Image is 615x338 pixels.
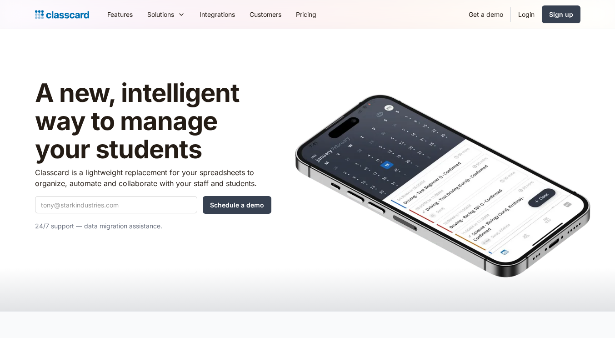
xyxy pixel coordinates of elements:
a: Sign up [542,5,580,23]
a: Login [511,4,542,25]
a: Pricing [289,4,324,25]
form: Quick Demo Form [35,196,271,214]
a: Logo [35,8,89,21]
h1: A new, intelligent way to manage your students [35,79,271,163]
div: Solutions [140,4,192,25]
a: Integrations [192,4,242,25]
p: Classcard is a lightweight replacement for your spreadsheets to organize, automate and collaborat... [35,167,271,189]
p: 24/7 support — data migration assistance. [35,221,271,232]
a: Features [100,4,140,25]
input: Schedule a demo [203,196,271,214]
div: Sign up [549,10,573,19]
a: Get a demo [461,4,510,25]
div: Solutions [147,10,174,19]
a: Customers [242,4,289,25]
input: tony@starkindustries.com [35,196,197,213]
